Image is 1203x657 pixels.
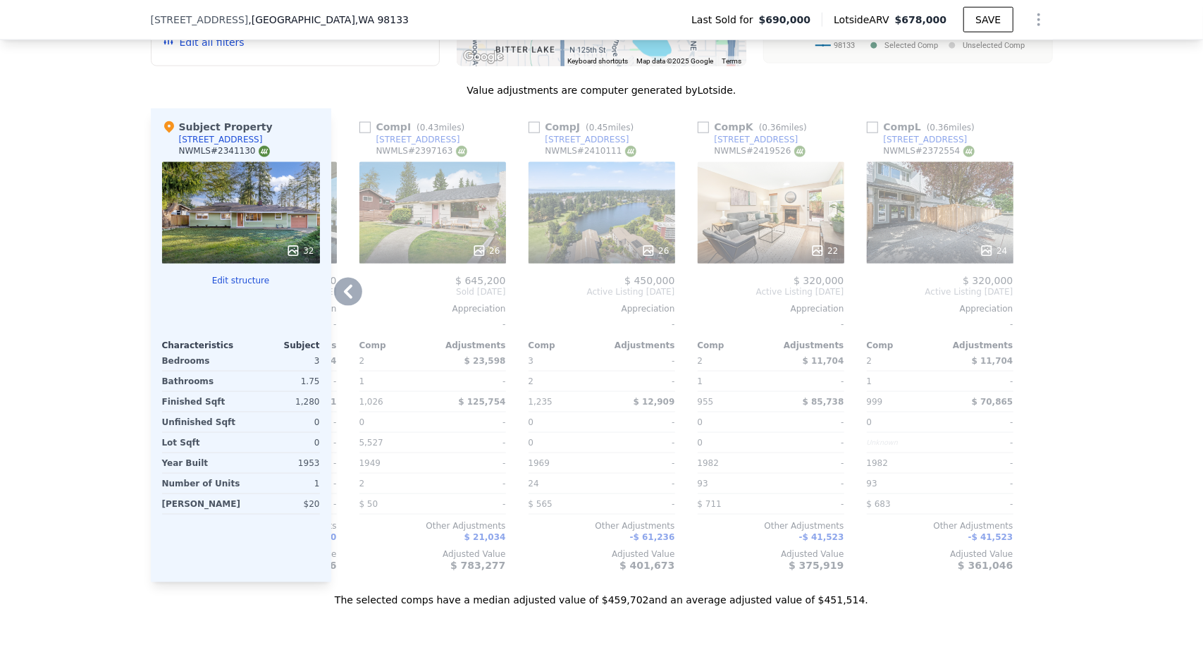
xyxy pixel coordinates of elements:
div: - [605,453,675,473]
span: $ 125,754 [458,397,505,407]
span: $ 21,034 [464,532,506,542]
span: , WA 98133 [355,14,409,25]
div: Adjusted Value [698,548,844,560]
span: 0 [698,438,703,448]
div: - [943,453,1013,473]
img: NWMLS Logo [456,146,467,157]
button: Edit all filters [163,35,245,49]
div: Unfinished Sqft [162,412,238,432]
div: Subject [241,340,320,351]
span: 2 [867,356,872,366]
span: 1,235 [529,397,553,407]
span: $ 320,000 [963,275,1013,286]
div: - [774,474,844,493]
div: Bathrooms [162,372,238,391]
div: 3 [244,351,320,371]
div: 1.75 [244,372,320,391]
span: ( miles) [921,123,980,133]
span: Map data ©2025 Google [637,57,714,65]
span: Active Listing [DATE] [867,286,1013,297]
a: [STREET_ADDRESS] [359,134,460,145]
div: - [436,474,506,493]
span: 2 [359,356,365,366]
button: Show Options [1025,6,1053,34]
div: - [774,494,844,514]
span: $ 401,673 [619,560,674,571]
span: Active Listing [DATE] [529,286,675,297]
span: $ 683 [867,499,891,509]
span: 0 [359,417,365,427]
span: $ 375,919 [789,560,844,571]
div: - [436,453,506,473]
button: Edit structure [162,275,320,286]
div: Comp [867,340,940,351]
div: Adjusted Value [867,548,1013,560]
span: Lotside ARV [834,13,894,27]
div: Other Adjustments [867,520,1013,532]
div: 2 [359,474,430,493]
div: 26 [641,244,669,258]
div: 0 [244,412,320,432]
div: 1982 [867,453,937,473]
text: Selected Comp [884,41,938,50]
a: Terms (opens in new tab) [722,57,742,65]
div: - [943,474,1013,493]
span: , [GEOGRAPHIC_DATA] [248,13,409,27]
div: 26 [472,244,500,258]
div: 93 [698,474,768,493]
div: 24 [529,474,599,493]
span: 0.36 [930,123,949,133]
img: NWMLS Logo [794,146,806,157]
div: [PERSON_NAME] [162,494,241,514]
div: Appreciation [698,303,844,314]
div: Appreciation [529,303,675,314]
span: [STREET_ADDRESS] [151,13,249,27]
div: Adjustments [940,340,1013,351]
span: $ 361,046 [958,560,1013,571]
div: Finished Sqft [162,392,238,412]
div: - [943,412,1013,432]
div: 1969 [529,453,599,473]
img: NWMLS Logo [625,146,636,157]
span: -$ 41,523 [799,532,844,542]
div: - [605,494,675,514]
div: 1953 [244,453,320,473]
span: $ 320,000 [794,275,844,286]
div: [STREET_ADDRESS] [715,134,798,145]
div: - [605,433,675,453]
span: 1,026 [359,397,383,407]
div: - [605,372,675,391]
span: $ 11,704 [972,356,1013,366]
div: 1 [698,372,768,391]
div: Year Built [162,453,238,473]
button: SAVE [963,7,1013,32]
span: Sold [DATE] [359,286,506,297]
div: Comp I [359,120,471,134]
span: $ 565 [529,499,553,509]
div: Other Adjustments [359,520,506,532]
span: $ 12,909 [634,397,675,407]
button: Keyboard shortcuts [568,56,629,66]
div: NWMLS # 2372554 [884,145,975,157]
div: NWMLS # 2410111 [545,145,636,157]
div: - [867,314,1013,334]
div: [STREET_ADDRESS] [884,134,968,145]
div: 1949 [359,453,430,473]
div: NWMLS # 2397163 [376,145,467,157]
div: [STREET_ADDRESS] [376,134,460,145]
span: 0.43 [420,123,439,133]
span: $690,000 [759,13,811,27]
a: [STREET_ADDRESS] [529,134,629,145]
span: Last Sold for [691,13,759,27]
span: -$ 41,523 [968,532,1013,542]
div: Lot Sqft [162,433,238,453]
div: - [943,433,1013,453]
div: Comp [698,340,771,351]
div: 1 [867,372,937,391]
div: - [436,372,506,391]
span: 999 [867,397,883,407]
div: Value adjustments are computer generated by Lotside . [151,83,1053,97]
div: - [774,453,844,473]
span: -$ 61,236 [630,532,675,542]
a: [STREET_ADDRESS] [867,134,968,145]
